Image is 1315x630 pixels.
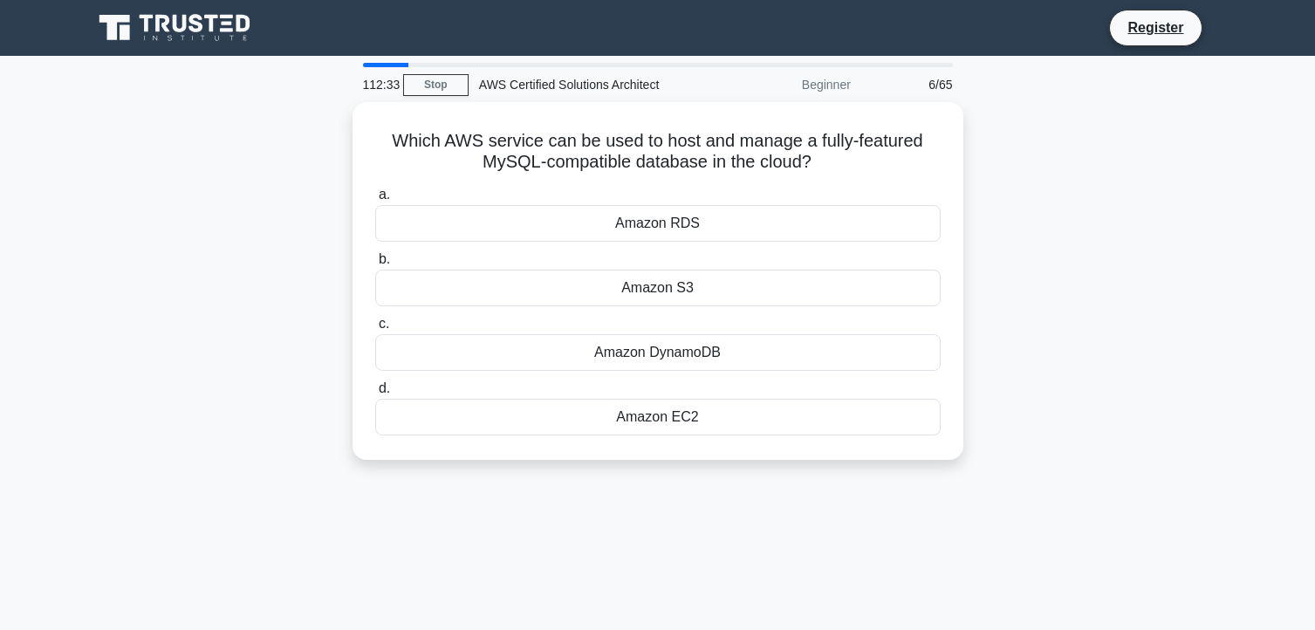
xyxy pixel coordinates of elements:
span: c. [379,316,389,331]
a: Register [1117,17,1194,38]
div: Beginner [709,67,861,102]
div: Amazon S3 [375,270,941,306]
span: a. [379,187,390,202]
div: 6/65 [861,67,963,102]
a: Stop [403,74,469,96]
div: Amazon DynamoDB [375,334,941,371]
span: d. [379,380,390,395]
span: b. [379,251,390,266]
div: 112:33 [353,67,403,102]
div: Amazon RDS [375,205,941,242]
div: AWS Certified Solutions Architect [469,67,709,102]
div: Amazon EC2 [375,399,941,435]
h5: Which AWS service can be used to host and manage a fully-featured MySQL-compatible database in th... [373,130,942,174]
